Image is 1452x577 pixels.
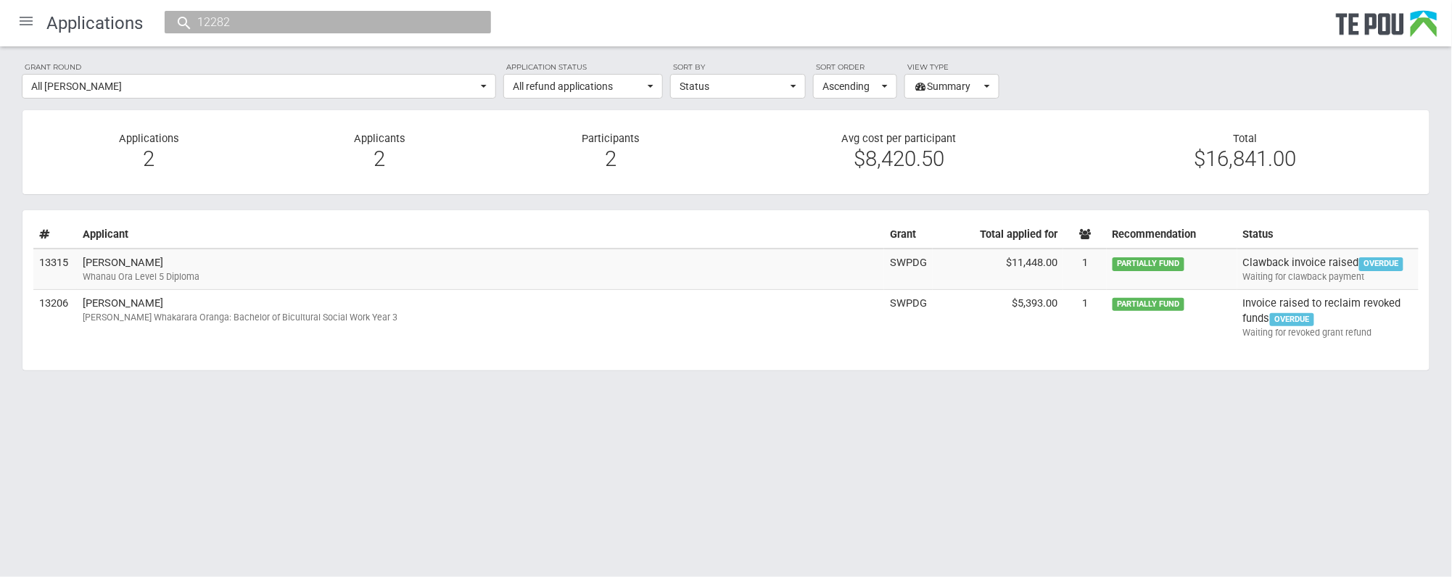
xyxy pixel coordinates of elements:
span: All [PERSON_NAME] [31,79,477,94]
div: Applicants [264,132,495,173]
td: [PERSON_NAME] [77,290,884,345]
th: Status [1237,221,1419,249]
span: OVERDUE [1270,313,1314,326]
button: All [PERSON_NAME] [22,74,496,99]
span: PARTIALLY FUND [1113,257,1184,270]
span: Status [680,79,787,94]
div: Participants [495,132,726,173]
td: 13206 [33,290,77,345]
div: Applications [33,132,264,173]
label: Application status [503,61,663,74]
span: All refund applications [513,79,644,94]
span: OVERDUE [1359,257,1403,270]
td: SWPDG [884,290,933,345]
td: [PERSON_NAME] [77,249,884,289]
div: 2 [44,152,253,165]
td: 1 [1063,249,1107,289]
label: Grant round [22,61,496,74]
button: Status [670,74,806,99]
td: 1 [1063,290,1107,345]
button: Ascending [813,74,897,99]
label: Sort order [813,61,897,74]
span: Ascending [822,79,878,94]
div: Avg cost per participant [726,132,1073,173]
span: Summary [914,79,981,94]
th: Recommendation [1107,221,1237,249]
div: $16,841.00 [1083,152,1408,165]
div: $8,420.50 [737,152,1062,165]
div: Total [1072,132,1419,166]
td: Invoice raised to reclaim revoked funds [1237,290,1419,345]
th: Grant [884,221,933,249]
input: Search [193,14,448,30]
td: $5,393.00 [933,290,1063,345]
div: 2 [506,152,715,165]
th: Total applied for [933,221,1063,249]
button: All refund applications [503,74,663,99]
td: Clawback invoice raised [1237,249,1419,289]
td: $11,448.00 [933,249,1063,289]
label: Sort by [670,61,806,74]
td: SWPDG [884,249,933,289]
div: 2 [275,152,484,165]
label: View type [904,61,999,74]
th: Applicant [77,221,884,249]
button: Summary [904,74,999,99]
td: 13315 [33,249,77,289]
span: PARTIALLY FUND [1113,298,1184,311]
div: Waiting for clawback payment [1243,270,1413,283]
div: Whanau Ora Level 5 Diploma [83,270,878,283]
div: Waiting for revoked grant refund [1243,326,1413,339]
div: [PERSON_NAME] Whakarara Oranga: Bachelor of Bicultural Social Work Year 3 [83,311,878,324]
